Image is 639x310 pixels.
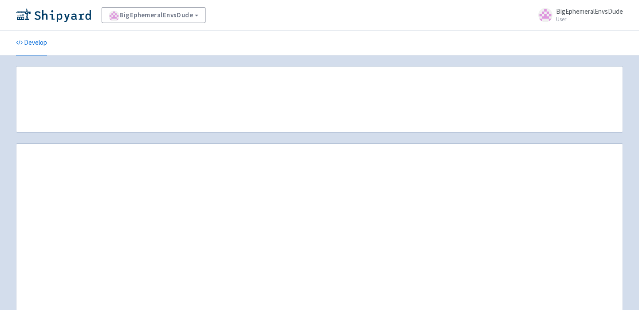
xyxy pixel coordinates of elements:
[556,16,623,22] small: User
[102,7,205,23] a: BigEphemeralEnvsDude
[16,31,47,55] a: Develop
[16,8,91,22] img: Shipyard logo
[556,7,623,16] span: BigEphemeralEnvsDude
[533,8,623,22] a: BigEphemeralEnvsDude User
